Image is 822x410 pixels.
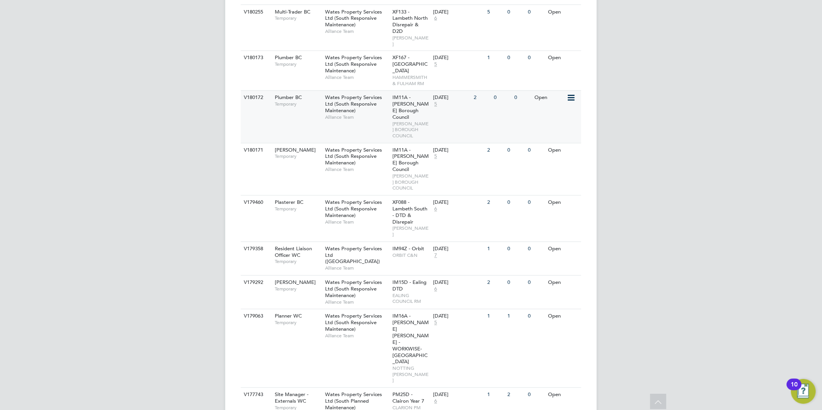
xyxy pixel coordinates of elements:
[242,196,269,210] div: V179460
[393,35,430,47] span: [PERSON_NAME]
[433,253,438,259] span: 7
[325,167,389,173] span: Alliance Team
[275,286,321,292] span: Temporary
[242,51,269,65] div: V180173
[526,242,546,256] div: 0
[433,95,470,101] div: [DATE]
[275,101,321,108] span: Temporary
[325,246,382,265] span: Wates Property Services Ltd ([GEOGRAPHIC_DATA])
[275,147,316,154] span: [PERSON_NAME]
[325,55,382,74] span: Wates Property Services Ltd (South Responsive Maintenance)
[506,196,526,210] div: 0
[526,388,546,402] div: 0
[546,196,580,210] div: Open
[485,143,505,158] div: 2
[325,279,382,299] span: Wates Property Services Ltd (South Responsive Maintenance)
[791,384,798,395] div: 10
[526,5,546,19] div: 0
[526,196,546,210] div: 0
[485,242,505,256] div: 1
[393,366,430,384] span: NOTTING [PERSON_NAME]
[393,279,427,292] span: IM15D - Ealing DTD
[433,62,438,68] span: 5
[506,5,526,19] div: 0
[472,91,492,105] div: 2
[433,200,483,206] div: [DATE]
[325,313,382,333] span: Wates Property Services Ltd (South Responsive Maintenance)
[546,5,580,19] div: Open
[325,265,389,272] span: Alliance Team
[485,388,505,402] div: 1
[393,9,428,35] span: XF133 - Lambeth North Disrepair & D2D
[433,320,438,326] span: 5
[393,75,430,87] span: HAMMERSMITH & FULHAM RM
[433,55,483,62] div: [DATE]
[433,15,438,22] span: 6
[325,94,382,114] span: Wates Property Services Ltd (South Responsive Maintenance)
[275,154,321,160] span: Temporary
[275,55,302,61] span: Plumber BC
[325,333,389,339] span: Alliance Team
[325,199,382,219] span: Wates Property Services Ltd (South Responsive Maintenance)
[526,143,546,158] div: 0
[433,206,438,213] span: 6
[526,51,546,65] div: 0
[506,276,526,290] div: 0
[546,309,580,324] div: Open
[393,293,430,305] span: EALING COUNCIL RM
[433,286,438,293] span: 6
[485,196,505,210] div: 2
[433,147,483,154] div: [DATE]
[433,154,438,160] span: 5
[492,91,512,105] div: 0
[275,206,321,212] span: Temporary
[393,226,430,237] span: [PERSON_NAME]
[242,309,269,324] div: V179063
[433,246,483,253] div: [DATE]
[325,147,382,167] span: Wates Property Services Ltd (South Responsive Maintenance)
[242,276,269,290] div: V179292
[275,94,302,101] span: Plumber BC
[506,242,526,256] div: 0
[275,313,302,319] span: Planner WC
[393,173,430,191] span: [PERSON_NAME] BOROUGH COUNCIL
[275,279,316,286] span: [PERSON_NAME]
[242,5,269,19] div: V180255
[433,280,483,286] div: [DATE]
[485,51,505,65] div: 1
[393,246,425,252] span: IM94Z - Orbit
[526,276,546,290] div: 0
[512,91,533,105] div: 0
[393,147,429,173] span: IM11A - [PERSON_NAME] Borough Council
[533,91,567,105] div: Open
[325,75,389,81] span: Alliance Team
[275,62,321,68] span: Temporary
[485,309,505,324] div: 1
[506,309,526,324] div: 1
[506,51,526,65] div: 0
[242,143,269,158] div: V180171
[791,379,816,404] button: Open Resource Center, 10 new notifications
[242,242,269,256] div: V179358
[325,114,389,121] span: Alliance Team
[275,259,321,265] span: Temporary
[393,55,428,74] span: XF167 - [GEOGRAPHIC_DATA]
[275,246,312,259] span: Resident Liaison Officer WC
[393,253,430,259] span: ORBIT C&N
[325,219,389,226] span: Alliance Team
[546,242,580,256] div: Open
[325,28,389,34] span: Alliance Team
[325,299,389,306] span: Alliance Team
[546,143,580,158] div: Open
[393,199,428,226] span: XF088 - Lambeth South - DTD & Disrepair
[433,9,483,15] div: [DATE]
[275,199,303,206] span: Plasterer BC
[546,276,580,290] div: Open
[275,391,308,405] span: Site Manager - Externals WC
[393,391,425,405] span: PM25D - Clairon Year 7
[526,309,546,324] div: 0
[393,121,430,139] span: [PERSON_NAME] BOROUGH COUNCIL
[393,313,429,365] span: IM16A - [PERSON_NAME] [PERSON_NAME] - WORKWISE- [GEOGRAPHIC_DATA]
[393,94,429,121] span: IM11A - [PERSON_NAME] Borough Council
[433,398,438,405] span: 6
